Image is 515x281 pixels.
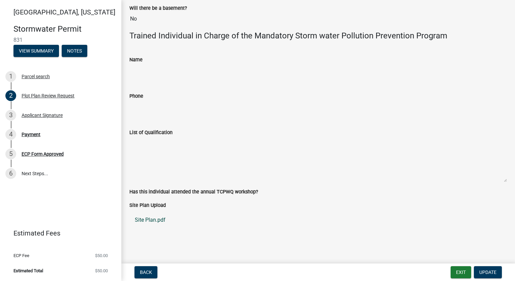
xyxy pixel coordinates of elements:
a: Estimated Fees [5,226,111,240]
div: Payment [22,132,40,137]
div: 2 [5,90,16,101]
h4: Trained Individual in Charge of the Mandatory Storm water Pollution Prevention Program [129,31,507,41]
button: View Summary [13,45,59,57]
span: Update [479,270,496,275]
button: Back [134,266,157,278]
label: Site Plan Upload [129,203,166,208]
div: 5 [5,149,16,159]
span: [GEOGRAPHIC_DATA], [US_STATE] [13,8,115,16]
button: Notes [62,45,87,57]
label: Has this individual attended the annual TCPWQ workshop? [129,190,258,194]
label: List of Qualification [129,130,173,135]
div: Plot Plan Review Request [22,93,74,98]
div: 6 [5,168,16,179]
div: 3 [5,110,16,121]
span: ECP Fee [13,253,29,258]
label: Phone [129,94,143,99]
label: Will there be a basement? [129,6,187,11]
div: 1 [5,71,16,82]
div: Parcel search [22,74,50,79]
div: Applicant Signature [22,113,63,118]
div: 4 [5,129,16,140]
wm-modal-confirm: Summary [13,49,59,54]
label: Name [129,58,143,62]
span: 831 [13,37,108,43]
span: $50.00 [95,253,108,258]
wm-modal-confirm: Notes [62,49,87,54]
span: Back [140,270,152,275]
h4: Stormwater Permit [13,24,116,34]
span: Estimated Total [13,269,43,273]
div: ECP Form Approved [22,152,64,156]
button: Exit [451,266,471,278]
span: $50.00 [95,269,108,273]
a: Site Plan.pdf [129,212,507,228]
button: Update [474,266,502,278]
